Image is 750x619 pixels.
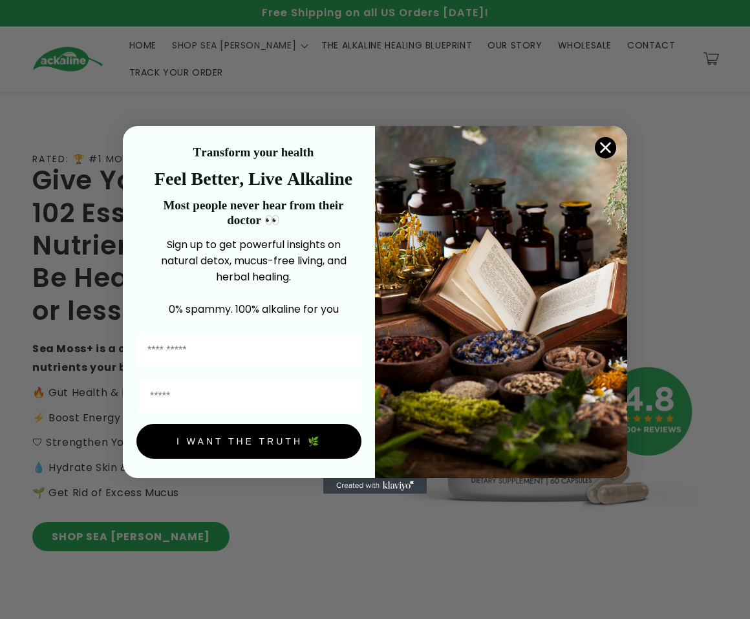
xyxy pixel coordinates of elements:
[139,380,361,413] input: Email
[136,424,361,459] button: I WANT THE TRUTH 🌿
[375,126,627,478] img: 4a4a186a-b914-4224-87c7-990d8ecc9bca.jpeg
[145,301,361,317] p: 0% spammy. 100% alkaline for you
[145,236,361,285] p: Sign up to get powerful insights on natural detox, mucus-free living, and herbal healing.
[163,198,343,227] strong: Most people never hear from their doctor 👀
[136,334,361,367] input: First Name
[193,145,314,159] strong: Transform your health
[594,136,617,159] button: Close dialog
[323,478,427,494] a: Created with Klaviyo - opens in a new tab
[155,169,352,189] strong: Feel Better, Live Alkaline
